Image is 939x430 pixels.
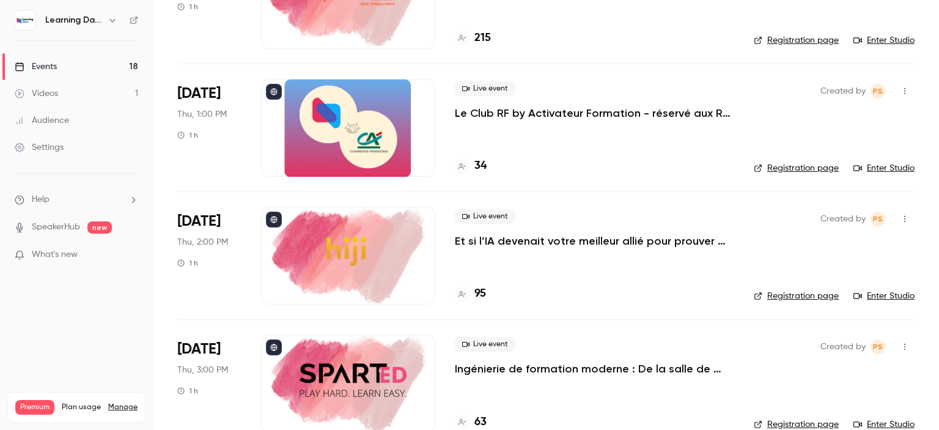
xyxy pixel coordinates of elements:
[873,212,883,226] span: PS
[455,337,515,352] span: Live event
[32,32,138,42] div: Domaine: [DOMAIN_NAME]
[15,10,35,30] img: Learning Days
[853,34,915,46] a: Enter Studio
[20,32,29,42] img: website_grey.svg
[15,193,138,206] li: help-dropdown-opener
[455,361,734,376] a: Ingénierie de formation moderne : De la salle de classe au flux de travail, concevoir pour l’usag...
[123,250,138,261] iframe: Noticeable Trigger
[177,258,198,268] div: 1 h
[177,386,198,396] div: 1 h
[871,212,885,226] span: Prad Selvarajah
[455,30,491,46] a: 215
[177,212,221,231] span: [DATE]
[853,162,915,174] a: Enter Studio
[139,71,149,81] img: tab_keywords_by_traffic_grey.svg
[177,207,241,305] div: Oct 9 Thu, 2:00 PM (Europe/Paris)
[474,286,486,302] h4: 95
[177,2,198,12] div: 1 h
[455,81,515,96] span: Live event
[820,212,866,226] span: Created by
[63,72,94,80] div: Domaine
[754,290,839,302] a: Registration page
[177,130,198,140] div: 1 h
[32,248,78,261] span: What's new
[873,339,883,354] span: PS
[820,84,866,98] span: Created by
[15,400,54,415] span: Premium
[871,84,885,98] span: Prad Selvarajah
[455,234,734,248] a: Et si l’IA devenait votre meilleur allié pour prouver enfin l’impact de vos formations ?
[754,34,839,46] a: Registration page
[455,286,486,302] a: 95
[32,221,80,234] a: SpeakerHub
[108,402,138,412] a: Manage
[177,108,227,120] span: Thu, 1:00 PM
[455,158,487,174] a: 34
[87,221,112,234] span: new
[177,339,221,359] span: [DATE]
[455,106,734,120] a: Le Club RF by Activateur Formation - réservé aux RF - La formation, bien plus qu’un “smile sheet" ?
[455,209,515,224] span: Live event
[873,84,883,98] span: PS
[871,339,885,354] span: Prad Selvarajah
[45,14,103,26] h6: Learning Days
[15,114,69,127] div: Audience
[177,236,228,248] span: Thu, 2:00 PM
[34,20,60,29] div: v 4.0.25
[754,162,839,174] a: Registration page
[32,193,50,206] span: Help
[20,20,29,29] img: logo_orange.svg
[62,402,101,412] span: Plan usage
[15,141,64,154] div: Settings
[15,87,58,100] div: Videos
[50,71,59,81] img: tab_domain_overview_orange.svg
[853,290,915,302] a: Enter Studio
[177,79,241,177] div: Oct 9 Thu, 1:00 PM (Europe/Paris)
[15,61,57,73] div: Events
[474,30,491,46] h4: 215
[177,364,228,376] span: Thu, 3:00 PM
[820,339,866,354] span: Created by
[177,84,221,103] span: [DATE]
[474,158,487,174] h4: 34
[152,72,187,80] div: Mots-clés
